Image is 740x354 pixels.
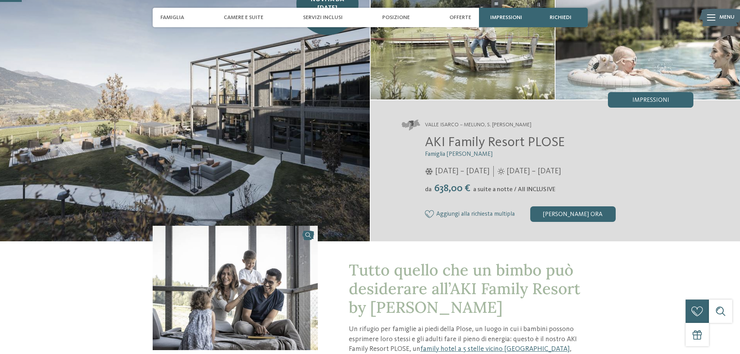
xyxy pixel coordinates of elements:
[432,183,472,194] span: 638,00 €
[550,14,571,21] span: richiedi
[420,345,570,352] a: family hotel a 5 stelle vicino [GEOGRAPHIC_DATA]
[530,206,616,222] div: [PERSON_NAME] ora
[436,211,515,218] span: Aggiungi alla richiesta multipla
[435,166,489,177] span: [DATE] – [DATE]
[473,187,555,193] span: a suite a notte / All INCLUSIVE
[349,260,580,317] span: Tutto quello che un bimbo può desiderare all’AKI Family Resort by [PERSON_NAME]
[224,14,263,21] span: Camere e Suite
[425,121,531,129] span: Valle Isarco – Meluno, S. [PERSON_NAME]
[507,166,561,177] span: [DATE] – [DATE]
[382,14,410,21] span: Posizione
[498,168,505,175] i: Orari d'apertura estate
[153,226,318,350] img: AKI: tutto quello che un bimbo può desiderare
[449,14,471,21] span: Offerte
[303,14,343,21] span: Servizi inclusi
[425,187,432,193] span: da
[425,151,493,157] span: Famiglia [PERSON_NAME]
[632,97,669,103] span: Impressioni
[160,14,184,21] span: Famiglia
[425,168,433,175] i: Orari d'apertura inverno
[490,14,522,21] span: Impressioni
[425,136,565,149] span: AKI Family Resort PLOSE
